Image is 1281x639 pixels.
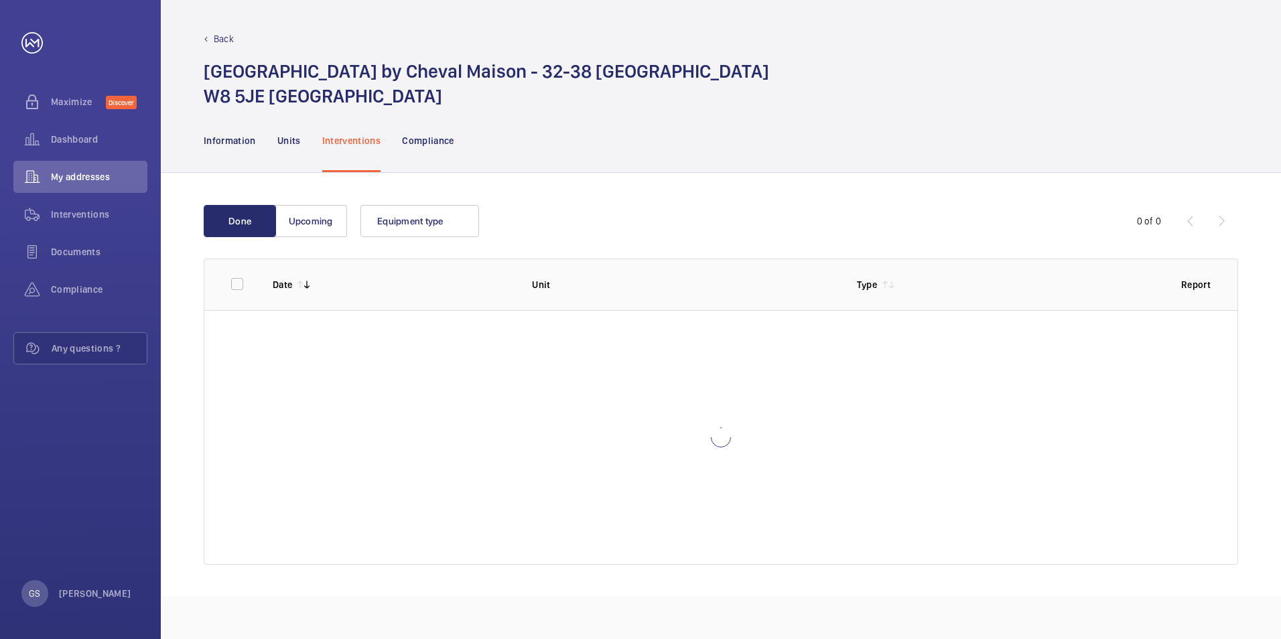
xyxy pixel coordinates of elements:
p: Compliance [402,134,454,147]
span: Equipment type [377,216,444,226]
span: Compliance [51,283,147,296]
p: GS [29,587,40,600]
span: My addresses [51,170,147,184]
span: Any questions ? [52,342,147,355]
p: Report [1181,278,1211,291]
div: 0 of 0 [1137,214,1161,228]
p: Information [204,134,256,147]
p: Interventions [322,134,381,147]
span: Interventions [51,208,147,221]
button: Equipment type [360,205,479,237]
p: Back [214,32,234,46]
span: Dashboard [51,133,147,146]
p: Date [273,278,292,291]
span: Documents [51,245,147,259]
p: Units [277,134,301,147]
span: Maximize [51,95,106,109]
button: Upcoming [275,205,347,237]
span: Discover [106,96,137,109]
p: Unit [532,278,835,291]
p: Type [857,278,877,291]
h1: [GEOGRAPHIC_DATA] by Cheval Maison - 32-38 [GEOGRAPHIC_DATA] W8 5JE [GEOGRAPHIC_DATA] [204,59,769,109]
p: [PERSON_NAME] [59,587,131,600]
button: Done [204,205,276,237]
